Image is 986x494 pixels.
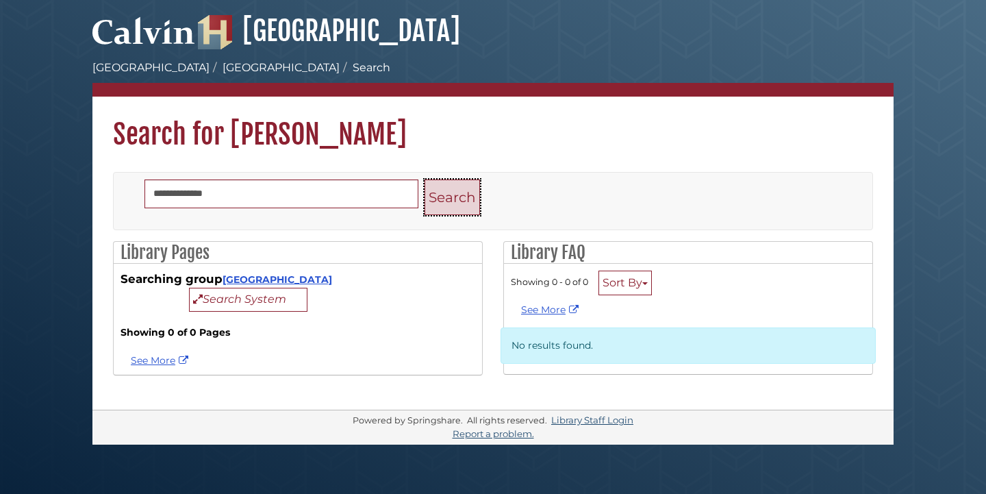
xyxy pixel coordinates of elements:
img: Hekman Library Logo [198,15,232,49]
a: Report a problem. [453,428,534,439]
div: All rights reserved. [465,415,549,425]
a: See More [521,304,582,316]
div: Searching group [121,271,475,312]
a: Calvin University [92,32,195,44]
span: Showing 0 - 0 of 0 [511,277,588,287]
a: See more Amanda Janvier results [131,354,192,367]
button: Search [425,180,480,216]
strong: Showing 0 of 0 Pages [121,325,475,340]
div: Powered by Springshare. [351,415,465,425]
h2: Library FAQ [504,242,872,264]
nav: breadcrumb [92,60,894,97]
li: Search [340,60,390,76]
a: Library Staff Login [551,415,633,425]
p: No results found. [501,328,876,364]
img: Calvin [92,11,195,49]
a: [GEOGRAPHIC_DATA] [223,273,332,286]
button: Sort By [598,271,652,295]
button: Search System [189,288,307,312]
h2: Library Pages [114,242,482,264]
h1: Search for [PERSON_NAME] [92,97,894,151]
a: [GEOGRAPHIC_DATA] [198,14,460,48]
a: [GEOGRAPHIC_DATA] [92,61,210,74]
a: [GEOGRAPHIC_DATA] [223,61,340,74]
